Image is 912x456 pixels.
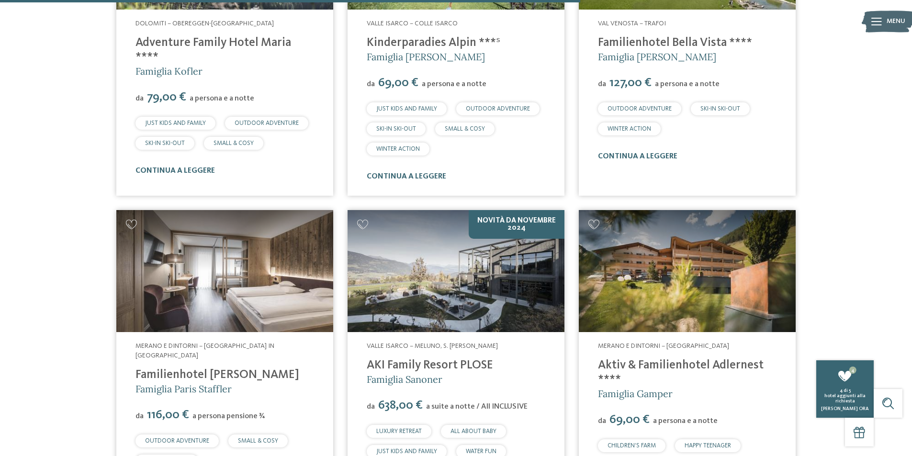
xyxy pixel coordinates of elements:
span: da [135,95,144,102]
span: a persona e a notte [655,80,720,88]
span: CHILDREN’S FARM [608,443,656,449]
span: a persona e a notte [190,95,254,102]
span: WATER FUN [466,448,496,455]
span: 69,00 € [376,77,421,89]
span: da [367,403,375,411]
span: WINTER ACTION [608,126,651,132]
span: da [598,80,606,88]
span: Valle Isarco – Colle Isarco [367,20,458,27]
span: SKI-IN SKI-OUT [700,106,740,112]
span: 69,00 € [607,413,652,426]
span: 4 [840,388,843,393]
span: Dolomiti – Obereggen-[GEOGRAPHIC_DATA] [135,20,274,27]
span: OUTDOOR ADVENTURE [235,120,299,126]
span: Famiglia Gamper [598,388,673,400]
span: Famiglia Kofler [135,65,203,77]
span: Famiglia Paris Staffler [135,383,232,395]
span: OUTDOOR ADVENTURE [608,106,672,112]
span: a persona e a notte [653,417,718,425]
span: SKI-IN SKI-OUT [145,140,185,146]
span: JUST KIDS AND FAMILY [376,106,437,112]
span: da [367,80,375,88]
a: continua a leggere [367,173,446,180]
a: continua a leggere [598,153,677,160]
span: OUTDOOR ADVENTURE [145,438,209,444]
span: JUST KIDS AND FAMILY [376,448,437,455]
span: 127,00 € [607,77,654,89]
span: 79,00 € [145,91,189,103]
a: 4 4 di 5 hotel aggiunti alla richiesta [PERSON_NAME] ora [816,360,874,418]
span: hotel aggiunti alla richiesta [824,393,866,403]
span: Val Venosta – Trafoi [598,20,666,27]
span: 5 [849,388,851,393]
span: a suite a notte / All INCLUSIVE [426,403,528,411]
span: OUTDOOR ADVENTURE [466,106,530,112]
span: Valle Isarco – Meluno, S. [PERSON_NAME] [367,343,498,349]
span: LUXURY RETREAT [376,428,422,434]
span: di [844,388,848,393]
span: Famiglia Sanoner [367,373,442,385]
span: da [598,417,606,425]
img: Cercate un hotel per famiglie? Qui troverete solo i migliori! [116,210,333,332]
span: Famiglia [PERSON_NAME] [367,51,485,63]
span: Merano e dintorni – [GEOGRAPHIC_DATA] [598,343,729,349]
a: Kinderparadies Alpin ***ˢ [367,37,500,49]
a: Aktiv & Familienhotel Adlernest **** [598,359,764,386]
span: WINTER ACTION [376,146,420,152]
span: 116,00 € [145,409,191,421]
a: Familienhotel Bella Vista **** [598,37,752,49]
span: SMALL & COSY [445,126,485,132]
img: Aktiv & Familienhotel Adlernest **** [579,210,796,332]
span: da [135,412,144,420]
span: a persona e a notte [422,80,486,88]
span: Merano e dintorni – [GEOGRAPHIC_DATA] in [GEOGRAPHIC_DATA] [135,343,274,359]
span: SMALL & COSY [238,438,278,444]
a: continua a leggere [135,167,215,175]
a: Cercate un hotel per famiglie? Qui troverete solo i migliori! [579,210,796,332]
a: AKI Family Resort PLOSE [367,359,493,371]
span: 638,00 € [376,399,425,412]
span: a persona pensione ¾ [192,412,265,420]
span: JUST KIDS AND FAMILY [145,120,206,126]
span: SMALL & COSY [214,140,254,146]
span: 4 [849,367,856,374]
span: HAPPY TEENAGER [685,443,731,449]
a: Familienhotel [PERSON_NAME] [135,369,299,381]
span: [PERSON_NAME] ora [821,406,869,411]
a: Adventure Family Hotel Maria **** [135,37,291,63]
img: Cercate un hotel per famiglie? Qui troverete solo i migliori! [348,210,564,332]
span: ALL ABOUT BABY [450,428,496,434]
span: SKI-IN SKI-OUT [376,126,416,132]
span: Famiglia [PERSON_NAME] [598,51,716,63]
